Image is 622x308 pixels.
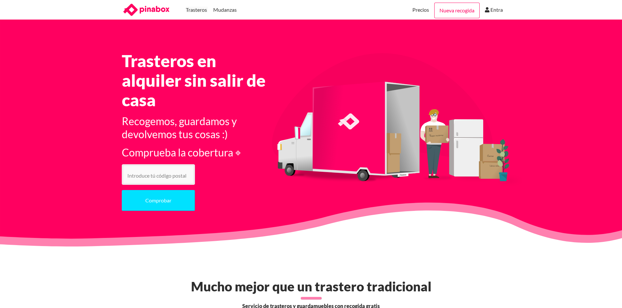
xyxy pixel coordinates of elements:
[122,115,276,141] h3: Recogemos, guardamos y devolvemos tus cosas :)
[122,190,195,211] button: Comprobar
[122,164,195,185] input: Introduce tú código postal
[122,51,276,110] h1: Trasteros en alquiler sin salir de casa
[434,3,480,18] a: Nueva recogida
[122,146,276,159] h3: Comprueba la cobertura ⌖
[118,279,504,294] h2: Mucho mejor que un trastero tradicional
